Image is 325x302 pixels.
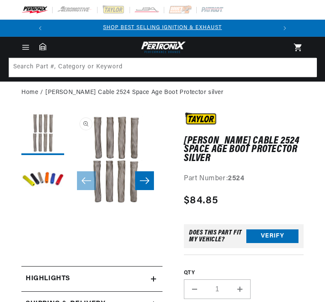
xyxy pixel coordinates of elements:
a: Garage: 0 item(s) [39,43,46,50]
label: QTY [184,270,304,277]
a: Home [21,88,38,97]
span: $84.85 [184,193,219,208]
div: Part Number: [184,173,304,185]
div: Does This part fit My vehicle? [189,229,246,243]
summary: Highlights [21,267,162,291]
h1: [PERSON_NAME] Cable 2524 Space Age Boot Protector silver [184,137,304,163]
a: SHOP BEST SELLING IGNITION & EXHAUST [103,25,222,30]
summary: Menu [16,43,35,52]
button: Slide right [135,171,154,190]
img: Pertronix [139,40,186,54]
button: Load image 1 in gallery view [21,112,64,155]
input: Search Part #, Category or Keyword [9,58,317,77]
button: Translation missing: en.sections.announcements.previous_announcement [32,20,49,37]
button: Load image 2 in gallery view [21,159,64,202]
nav: breadcrumbs [21,88,304,97]
button: Translation missing: en.sections.announcements.next_announcement [276,20,293,37]
strong: 2524 [228,175,244,182]
media-gallery: Gallery Viewer [21,112,162,249]
h2: Highlights [26,273,70,284]
button: Verify [246,229,298,243]
button: Slide left [77,171,96,190]
a: [PERSON_NAME] Cable 2524 Space Age Boot Protector silver [45,88,224,97]
div: 1 of 2 [49,24,276,32]
div: Announcement [49,24,276,32]
button: Search Part #, Category or Keyword [297,58,316,77]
